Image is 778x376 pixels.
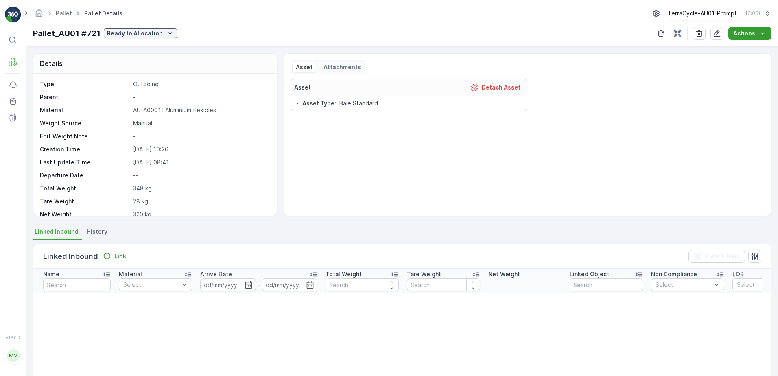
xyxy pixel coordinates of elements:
[133,145,268,153] p: [DATE] 10:26
[35,227,79,236] span: Linked Inbound
[133,158,268,166] p: [DATE] 08:41
[100,251,129,261] button: Link
[728,27,771,40] button: Actions
[570,278,643,291] input: Search
[303,7,474,17] p: 01993126509999989136LJ8501766201000650309
[732,270,744,278] p: LOB
[40,171,130,179] p: Departure Date
[339,99,378,107] span: Bale Standard
[40,210,130,219] p: Net Weight
[40,59,63,68] p: Details
[302,99,336,107] span: Asset Type :
[133,80,268,88] p: Outgoing
[83,9,124,17] span: Pallet Details
[133,132,268,140] p: -
[40,119,130,127] p: Weight Source
[43,251,98,262] p: Linked Inbound
[467,83,524,92] button: Detach Asset
[705,252,740,260] p: Clear Filters
[733,29,755,37] p: Actions
[104,28,177,38] button: Ready to Allocation
[43,278,111,291] input: Search
[35,12,44,19] a: Homepage
[40,184,130,192] p: Total Weight
[7,349,20,362] div: MM
[40,106,130,114] p: Material
[488,270,520,278] p: Net Weight
[40,93,130,101] p: Parent
[50,174,121,181] span: AU-PI0020 I Water filters
[688,250,745,263] button: Clear Filters
[407,278,480,291] input: Search
[123,281,179,289] p: Select
[258,280,260,290] p: -
[40,158,130,166] p: Last Update Time
[133,171,268,179] p: --
[296,63,313,71] p: Asset
[27,133,169,140] span: 01993126509999989136LJ8501766201000650309
[45,187,67,194] span: 0.94 kg
[7,201,46,208] span: Last Weight :
[7,147,43,154] span: Arrive Date :
[5,7,21,23] img: logo
[322,63,361,71] p: Attachments
[56,10,72,17] a: Pallet
[326,278,399,291] input: Search
[7,160,46,167] span: First Weight :
[482,83,520,92] p: Detach Asset
[668,9,737,17] p: TerraCycle-AU01-Prompt
[7,187,45,194] span: Net Amount :
[294,83,311,92] p: Asset
[40,197,130,205] p: Tare Weight
[262,278,318,291] input: dd/mm/yyyy
[200,278,256,291] input: dd/mm/yyyy
[133,93,268,101] p: -
[107,29,163,37] p: Ready to Allocation
[651,270,697,278] p: Non Compliance
[133,210,268,219] p: 320 kg
[570,270,609,278] p: Linked Object
[133,197,268,205] p: 28 kg
[133,119,268,127] p: Manual
[40,132,130,140] p: Edit Weight Note
[7,174,50,181] span: Material Type :
[7,133,27,140] span: Name :
[5,342,21,369] button: MM
[668,7,771,20] button: TerraCycle-AU01-Prompt(+10:00)
[656,281,712,289] p: Select
[33,27,101,39] p: Pallet_AU01 #721
[46,160,68,167] span: 0.94 kg
[326,270,362,278] p: Total Weight
[200,270,232,278] p: Arrive Date
[133,106,268,114] p: AU-A0001 I Aluminium flexibles
[87,227,107,236] span: History
[133,184,268,192] p: 348 kg
[40,145,130,153] p: Creation Time
[407,270,441,278] p: Tare Weight
[43,147,62,154] span: [DATE]
[740,10,760,17] p: ( +10:00 )
[40,80,130,88] p: Type
[119,270,142,278] p: Material
[114,252,126,260] p: Link
[46,201,58,208] span: 0 kg
[43,270,59,278] p: Name
[5,335,21,340] span: v 1.50.2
